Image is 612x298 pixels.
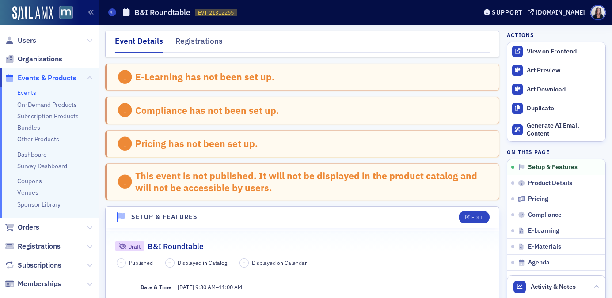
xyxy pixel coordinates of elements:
span: Subscriptions [18,260,61,270]
span: EVT-21312265 [198,9,234,16]
div: Draft [115,241,144,251]
img: SailAMX [12,6,53,20]
div: [DOMAIN_NAME] [536,8,585,16]
a: Survey Dashboard [17,162,67,170]
a: Events & Products [5,73,76,83]
div: Edit [471,215,483,220]
span: Activity & Notes [531,282,576,291]
span: Setup & Features [528,163,578,171]
a: Art Download [507,80,605,99]
span: Events & Products [18,73,76,83]
div: Draft [128,244,141,249]
span: Displayed in Catalog [178,259,227,267]
span: – [120,260,122,266]
span: Registrations [18,241,61,251]
div: Art Preview [527,67,601,75]
a: Organizations [5,54,62,64]
a: Memberships [5,279,61,289]
span: Pricing [528,195,548,203]
span: Orders [18,223,39,232]
a: Events [17,89,36,97]
h4: Setup & Features [131,212,198,222]
div: Compliance has not been set up. [135,105,279,116]
a: Users [5,36,36,45]
a: View Homepage [53,6,73,21]
img: SailAMX [59,6,73,19]
button: Edit [459,211,489,223]
span: E-Learning [528,227,559,235]
span: Product Details [528,179,572,187]
time: 11:00 AM [219,283,242,290]
h4: Actions [507,31,534,39]
time: 9:30 AM [195,283,216,290]
span: Organizations [18,54,62,64]
a: Venues [17,189,38,196]
div: Duplicate [527,105,601,113]
div: View on Frontend [527,48,601,56]
span: [DATE] [178,283,194,290]
a: Coupons [17,177,42,185]
span: – [168,260,171,266]
a: Dashboard [17,151,47,158]
span: Compliance [528,211,562,219]
a: Other Products [17,135,59,143]
a: Bundles [17,124,40,132]
button: Duplicate [507,99,605,118]
span: – [243,260,245,266]
span: – [178,283,242,290]
a: Orders [5,223,39,232]
h4: On this page [507,148,606,156]
div: Registrations [175,35,223,52]
div: Event Details [115,35,163,53]
div: E-Learning has not been set up. [135,71,275,83]
div: Generate AI Email Content [527,122,601,137]
div: Support [492,8,522,16]
span: Displayed on Calendar [252,259,307,267]
div: This event is not published. It will not be displayed in the product catalog and will not be acce... [135,170,490,193]
span: Profile [590,5,606,20]
div: Pricing has not been set up. [135,138,258,149]
div: Art Download [527,86,601,94]
a: On-Demand Products [17,101,77,109]
a: Registrations [5,241,61,251]
span: E-Materials [528,243,561,251]
a: Subscription Products [17,112,79,120]
button: [DOMAIN_NAME] [528,9,588,15]
span: Date & Time [141,283,171,290]
h2: B&I Roundtable [148,241,204,252]
h1: B&I Roundtable [134,7,190,18]
span: Users [18,36,36,45]
a: View on Frontend [507,42,605,61]
a: Subscriptions [5,260,61,270]
span: Purchase Restrictions [528,275,591,283]
span: Memberships [18,279,61,289]
span: Agenda [528,259,550,267]
span: Published [129,259,153,267]
a: Sponsor Library [17,200,61,208]
a: Art Preview [507,61,605,80]
button: Generate AI Email Content [507,118,605,142]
